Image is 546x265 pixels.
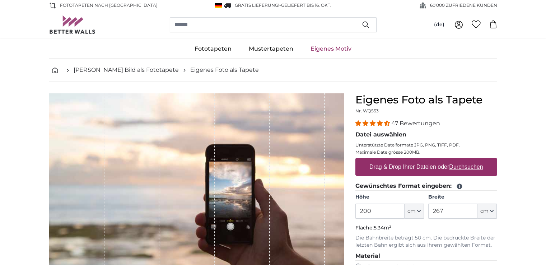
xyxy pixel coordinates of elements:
span: Geliefert bis 16. Okt. [281,3,331,8]
button: cm [477,204,497,219]
span: 47 Bewertungen [391,120,440,127]
span: Nr. WQ553 [355,108,379,113]
a: [PERSON_NAME] Bild als Fototapete [74,66,179,74]
span: cm [407,208,416,215]
span: 60'000 ZUFRIEDENE KUNDEN [430,2,497,9]
span: 5.34m² [374,224,391,231]
p: Unterstützte Dateiformate JPG, PNG, TIFF, PDF. [355,142,497,148]
a: Mustertapeten [240,39,302,58]
legend: Material [355,252,497,261]
h1: Eigenes Foto als Tapete [355,93,497,106]
button: (de) [428,18,450,31]
span: 4.38 stars [355,120,391,127]
a: Eigenes Foto als Tapete [190,66,259,74]
span: GRATIS Lieferung! [235,3,279,8]
img: Deutschland [215,3,222,8]
p: Maximale Dateigrösse 200MB. [355,149,497,155]
a: Eigenes Motiv [302,39,360,58]
label: Breite [428,194,497,201]
img: Betterwalls [49,15,96,34]
p: Fläche: [355,224,497,232]
span: Fototapeten nach [GEOGRAPHIC_DATA] [60,2,158,9]
span: - [279,3,331,8]
button: cm [405,204,424,219]
a: Fototapeten [186,39,240,58]
legend: Gewünschtes Format eingeben: [355,182,497,191]
label: Höhe [355,194,424,201]
span: cm [480,208,489,215]
nav: breadcrumbs [49,59,497,82]
p: Die Bahnbreite beträgt 50 cm. Die bedruckte Breite der letzten Bahn ergibt sich aus Ihrem gewählt... [355,234,497,249]
legend: Datei auswählen [355,130,497,139]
